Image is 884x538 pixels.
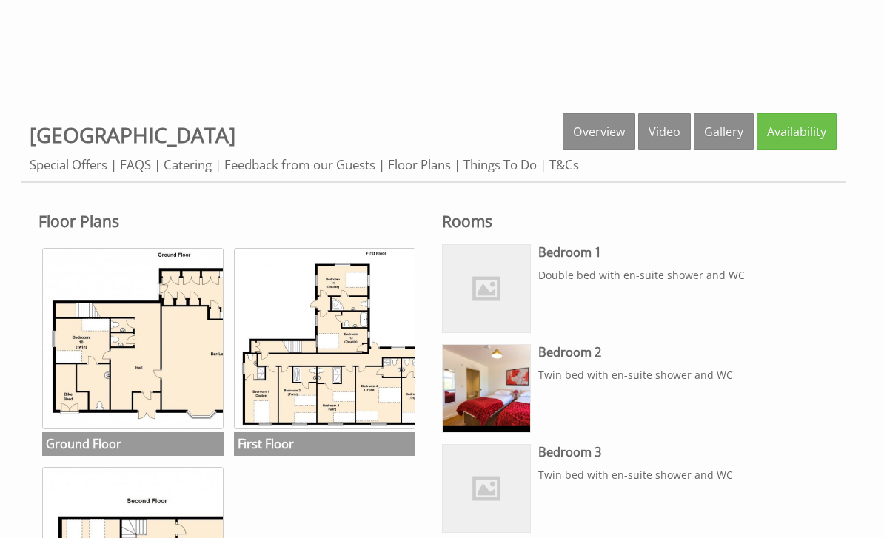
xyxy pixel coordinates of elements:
[538,444,828,460] h3: Bedroom 3
[224,156,375,173] a: Feedback from our Guests
[463,156,537,173] a: Things To Do
[538,468,828,482] p: Twin bed with en-suite shower and WC
[757,113,837,150] a: Availability
[443,445,530,532] img: Bedroom 3
[538,268,828,282] p: Double bed with en-suite shower and WC
[38,211,424,232] h2: Floor Plans
[442,211,828,232] h2: Rooms
[30,156,107,173] a: Special Offers
[164,156,212,173] a: Catering
[234,248,415,429] img: First Floor
[443,345,530,432] img: Bedroom 2
[388,156,451,173] a: Floor Plans
[549,156,579,173] a: T&Cs
[538,244,828,260] h3: Bedroom 1
[443,245,530,332] img: Bedroom 1
[120,156,151,173] a: FAQS
[538,344,828,360] h3: Bedroom 2
[30,121,235,149] a: [GEOGRAPHIC_DATA]
[638,113,691,150] a: Video
[42,432,224,456] h3: Ground Floor
[234,432,415,456] h3: First Floor
[42,248,224,429] img: Ground Floor
[694,113,754,150] a: Gallery
[563,113,635,150] a: Overview
[538,368,828,382] p: Twin bed with en-suite shower and WC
